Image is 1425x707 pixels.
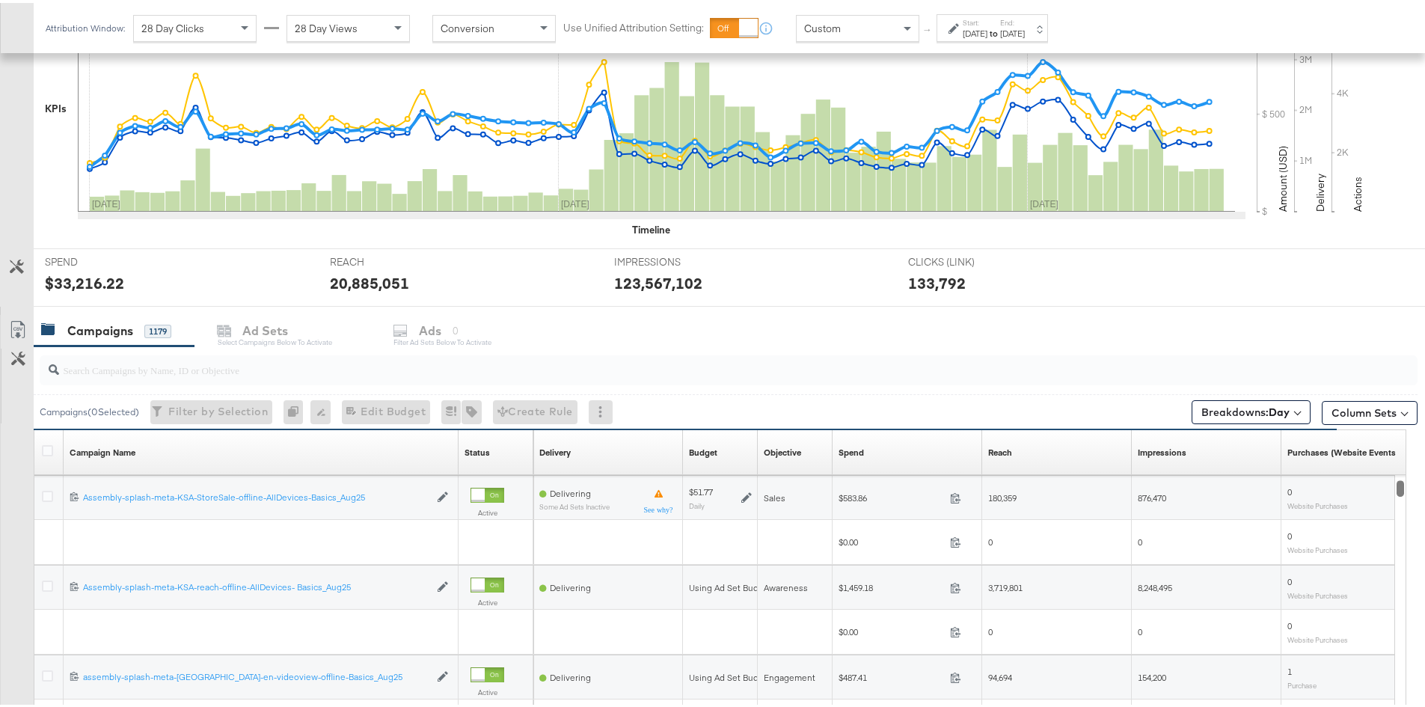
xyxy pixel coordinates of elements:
div: 123,567,102 [614,269,702,291]
a: The number of times a purchase was made tracked by your Custom Audience pixel on your website aft... [1287,444,1399,456]
a: The number of times your ad was served. On mobile apps an ad is counted as served the first time ... [1138,444,1186,456]
span: SPEND [45,252,157,266]
span: 8,248,495 [1138,579,1172,590]
div: Timeline [632,220,670,234]
div: Campaigns ( 0 Selected) [40,403,139,416]
text: Amount (USD) [1276,143,1290,209]
a: assembly-splash-meta-[GEOGRAPHIC_DATA]-en-videoview-offline-Basics_Aug25 [83,668,429,681]
input: Search Campaigns by Name, ID or Objective [59,346,1291,376]
span: 28 Day Views [295,19,358,32]
label: Use Unified Attribution Setting: [563,18,704,32]
strong: to [987,25,1000,36]
a: Your campaign's objective. [764,444,801,456]
div: Purchases (Website Events) [1287,444,1399,456]
span: 1 [1287,663,1292,674]
div: Budget [689,444,717,456]
span: Conversion [441,19,494,32]
div: Using Ad Set Budget [689,579,772,591]
text: Delivery [1314,171,1327,209]
span: Breakdowns: [1201,402,1290,417]
span: Sales [764,489,785,501]
button: Breakdowns:Day [1192,397,1311,421]
div: Spend [839,444,864,456]
span: Delivering [550,579,591,590]
div: Campaign Name [70,444,135,456]
div: [DATE] [963,25,987,37]
div: Impressions [1138,444,1186,456]
span: Engagement [764,669,815,680]
span: 28 Day Clicks [141,19,204,32]
span: 94,694 [988,669,1012,680]
sub: Daily [689,498,705,507]
a: The maximum amount you're willing to spend on your ads, on average each day or over the lifetime ... [689,444,717,456]
div: Attribution Window: [45,20,126,31]
div: Campaigns [67,319,133,337]
div: Status [465,444,490,456]
span: 0 [1138,533,1142,545]
a: The total amount spent to date. [839,444,864,456]
div: $33,216.22 [45,269,124,291]
span: $1,459.18 [839,579,944,590]
a: Your campaign name. [70,444,135,456]
label: Active [471,685,504,694]
span: 876,470 [1138,489,1166,501]
div: Objective [764,444,801,456]
span: Delivering [550,485,591,496]
sub: Website Purchases [1287,632,1348,641]
span: IMPRESSIONS [614,252,726,266]
a: The number of people your ad was served to. [988,444,1012,456]
label: Active [471,595,504,605]
span: REACH [330,252,442,266]
span: 0 [1287,573,1292,584]
div: 1179 [144,322,171,335]
span: $0.00 [839,623,944,634]
span: Custom [804,19,841,32]
div: Assembly-splash-meta-KSA-reach-offline-AllDevices- Basics_Aug25 [83,578,429,590]
div: 20,885,051 [330,269,409,291]
span: 0 [988,533,993,545]
span: 0 [1287,527,1292,539]
span: 3,719,801 [988,579,1023,590]
span: $487.41 [839,669,944,680]
b: Day [1269,403,1290,416]
div: 133,792 [908,269,966,291]
span: Awareness [764,579,808,590]
div: KPIs [45,99,67,113]
sub: Website Purchases [1287,542,1348,551]
a: Assembly-splash-meta-KSA-reach-offline-AllDevices- Basics_Aug25 [83,578,429,591]
div: $51.77 [689,483,713,495]
div: Reach [988,444,1012,456]
div: Delivery [539,444,571,456]
span: CLICKS (LINK) [908,252,1020,266]
span: 154,200 [1138,669,1166,680]
span: 0 [988,623,993,634]
span: ↑ [921,25,935,31]
text: Actions [1351,174,1364,209]
label: End: [1000,15,1025,25]
sub: Website Purchases [1287,588,1348,597]
span: Delivering [550,669,591,680]
sub: Some Ad Sets Inactive [539,500,610,508]
a: Reflects the ability of your Ad Campaign to achieve delivery based on ad states, schedule and bud... [539,444,571,456]
div: assembly-splash-meta-[GEOGRAPHIC_DATA]-en-videoview-offline-Basics_Aug25 [83,668,429,680]
span: 0 [1138,623,1142,634]
sub: Purchase [1287,678,1317,687]
button: Column Sets [1322,398,1418,422]
span: $583.86 [839,489,944,501]
span: 0 [1287,617,1292,628]
a: Assembly-splash-meta-KSA-StoreSale-offline-AllDevices-Basics_Aug25 [83,489,429,501]
div: Using Ad Set Budget [689,669,772,681]
label: Start: [963,15,987,25]
div: 0 [284,397,310,421]
span: $0.00 [839,533,944,545]
div: [DATE] [1000,25,1025,37]
span: 0 [1287,483,1292,495]
span: 180,359 [988,489,1017,501]
label: Active [471,505,504,515]
a: Shows the current state of your Ad Campaign. [465,444,490,456]
sub: Website Purchases [1287,498,1348,507]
